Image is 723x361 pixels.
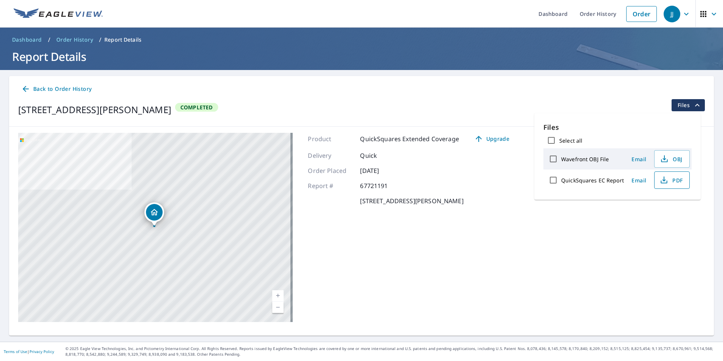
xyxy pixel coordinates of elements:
span: Files [678,101,702,110]
a: Upgrade [468,133,515,145]
span: Back to Order History [21,84,92,94]
a: Current Level 17, Zoom In [272,290,284,302]
label: QuickSquares EC Report [561,177,624,184]
label: Wavefront OBJ File [561,156,609,163]
span: Email [630,156,648,163]
button: OBJ [654,150,690,168]
p: © 2025 Eagle View Technologies, Inc. and Pictometry International Corp. All Rights Reserved. Repo... [65,346,719,357]
a: Privacy Policy [29,349,54,354]
a: Dashboard [9,34,45,46]
button: Email [627,174,651,186]
p: | [4,349,54,354]
button: PDF [654,171,690,189]
img: EV Logo [14,8,103,20]
div: [STREET_ADDRESS][PERSON_NAME] [18,103,171,117]
button: Email [627,153,651,165]
span: Completed [176,104,217,111]
p: 67721191 [360,181,405,190]
span: Upgrade [473,134,511,143]
p: Files [543,122,692,132]
p: QuickSquares Extended Coverage [360,134,459,143]
label: Select all [559,137,582,144]
span: Dashboard [12,36,42,44]
h1: Report Details [9,49,714,64]
li: / [48,35,50,44]
p: Order Placed [308,166,353,175]
p: [STREET_ADDRESS][PERSON_NAME] [360,196,463,205]
p: Product [308,134,353,143]
span: OBJ [659,154,683,163]
a: Order History [53,34,96,46]
p: Delivery [308,151,353,160]
div: Dropped pin, building 1, Residential property, 27110 County Road 92f Winters, CA 95694 [144,202,164,226]
p: Report Details [104,36,141,44]
a: Current Level 17, Zoom Out [272,302,284,313]
li: / [99,35,101,44]
a: Order [626,6,657,22]
a: Terms of Use [4,349,27,354]
span: PDF [659,176,683,185]
p: Report # [308,181,353,190]
p: [DATE] [360,166,405,175]
div: JJ [664,6,680,22]
span: Order History [56,36,93,44]
a: Back to Order History [18,82,95,96]
p: Quick [360,151,405,160]
nav: breadcrumb [9,34,714,46]
button: filesDropdownBtn-67721191 [671,99,705,111]
span: Email [630,177,648,184]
